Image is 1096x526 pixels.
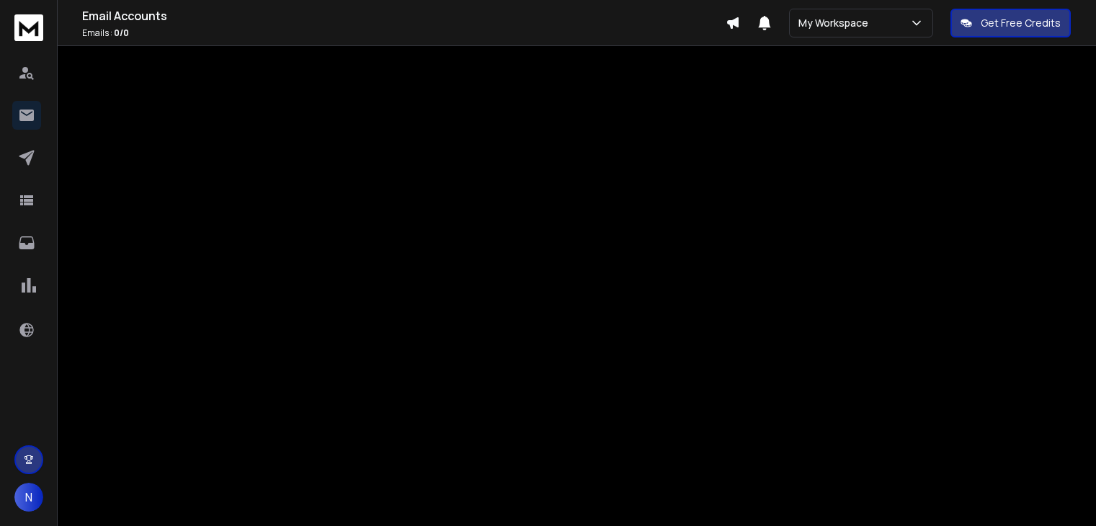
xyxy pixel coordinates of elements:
[950,9,1071,37] button: Get Free Credits
[82,27,726,39] p: Emails :
[82,7,726,24] h1: Email Accounts
[798,16,874,30] p: My Workspace
[14,483,43,512] button: N
[114,27,129,39] span: 0 / 0
[981,16,1061,30] p: Get Free Credits
[14,14,43,41] img: logo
